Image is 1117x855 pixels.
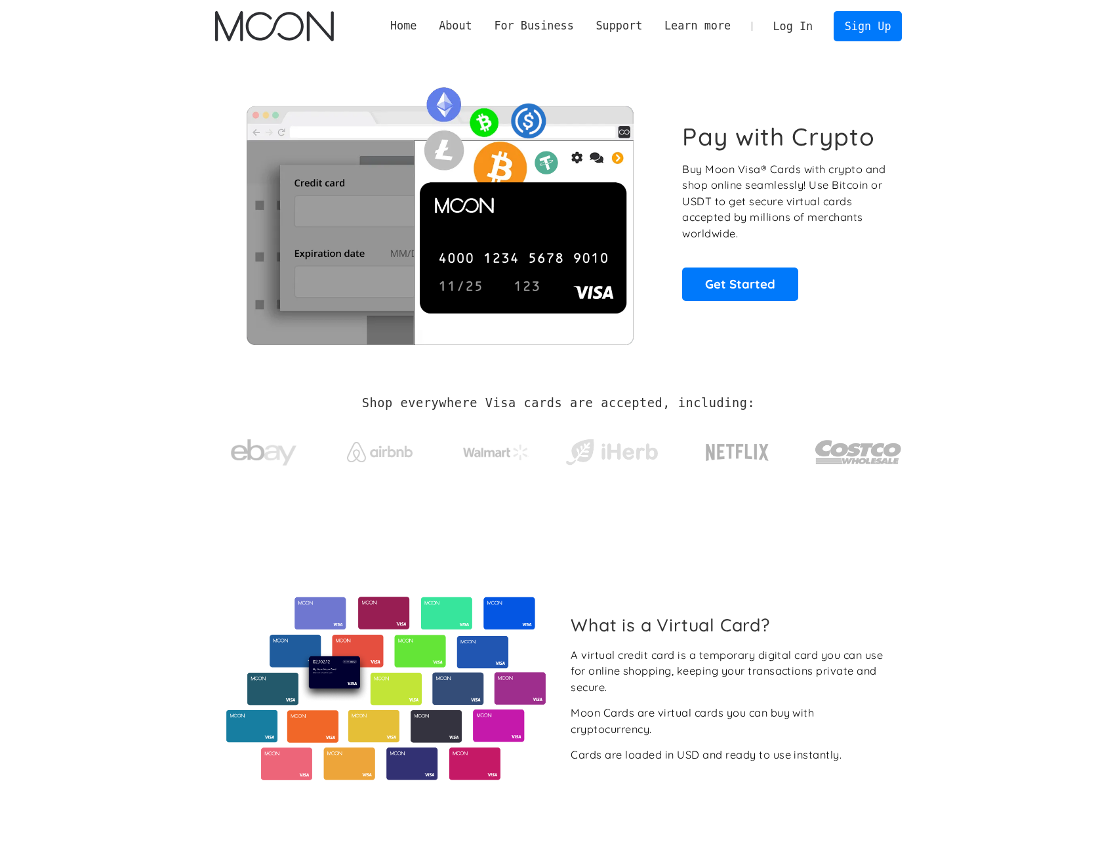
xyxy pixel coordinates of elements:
[571,747,842,763] div: Cards are loaded in USD and ready to use instantly.
[834,11,902,41] a: Sign Up
[585,18,653,34] div: Support
[653,18,742,34] div: Learn more
[682,268,798,300] a: Get Started
[215,11,334,41] img: Moon Logo
[815,428,903,477] img: Costco
[347,442,413,462] img: Airbnb
[224,597,548,780] img: Virtual cards from Moon
[762,12,824,41] a: Log In
[815,414,903,483] a: Costco
[379,18,428,34] a: Home
[331,429,428,469] a: Airbnb
[215,419,313,480] a: ebay
[679,423,796,475] a: Netflix
[563,422,660,476] a: iHerb
[215,11,334,41] a: home
[463,445,529,460] img: Walmart
[439,18,472,34] div: About
[483,18,585,34] div: For Business
[682,122,875,151] h1: Pay with Crypto
[447,431,544,467] a: Walmart
[571,647,891,696] div: A virtual credit card is a temporary digital card you can use for online shopping, keeping your t...
[215,78,664,344] img: Moon Cards let you spend your crypto anywhere Visa is accepted.
[682,161,887,242] p: Buy Moon Visa® Cards with crypto and shop online seamlessly! Use Bitcoin or USDT to get secure vi...
[596,18,642,34] div: Support
[494,18,573,34] div: For Business
[231,432,296,473] img: ebay
[362,396,755,410] h2: Shop everywhere Visa cards are accepted, including:
[571,705,891,737] div: Moon Cards are virtual cards you can buy with cryptocurrency.
[664,18,731,34] div: Learn more
[428,18,483,34] div: About
[704,436,770,469] img: Netflix
[571,614,891,635] h2: What is a Virtual Card?
[563,435,660,469] img: iHerb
